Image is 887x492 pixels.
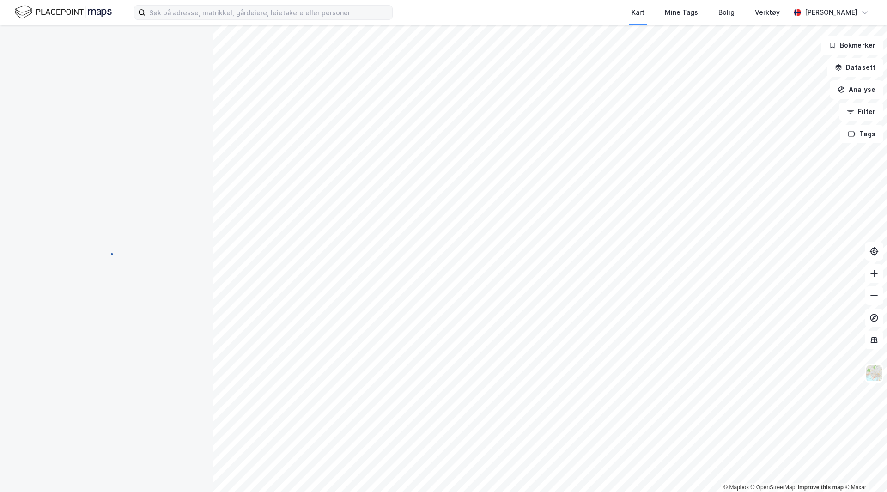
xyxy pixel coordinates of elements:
iframe: Chat Widget [841,448,887,492]
button: Bokmerker [821,36,883,55]
input: Søk på adresse, matrikkel, gårdeiere, leietakere eller personer [146,6,392,19]
a: Mapbox [723,484,749,491]
div: Kart [632,7,644,18]
button: Analyse [830,80,883,99]
img: logo.f888ab2527a4732fd821a326f86c7f29.svg [15,4,112,20]
a: OpenStreetMap [751,484,796,491]
button: Datasett [827,58,883,77]
div: Verktøy [755,7,780,18]
div: Bolig [718,7,735,18]
div: Kontrollprogram for chat [841,448,887,492]
button: Tags [840,125,883,143]
div: Mine Tags [665,7,698,18]
button: Filter [839,103,883,121]
a: Improve this map [798,484,844,491]
div: [PERSON_NAME] [805,7,857,18]
img: Z [865,364,883,382]
img: spinner.a6d8c91a73a9ac5275cf975e30b51cfb.svg [99,246,114,261]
